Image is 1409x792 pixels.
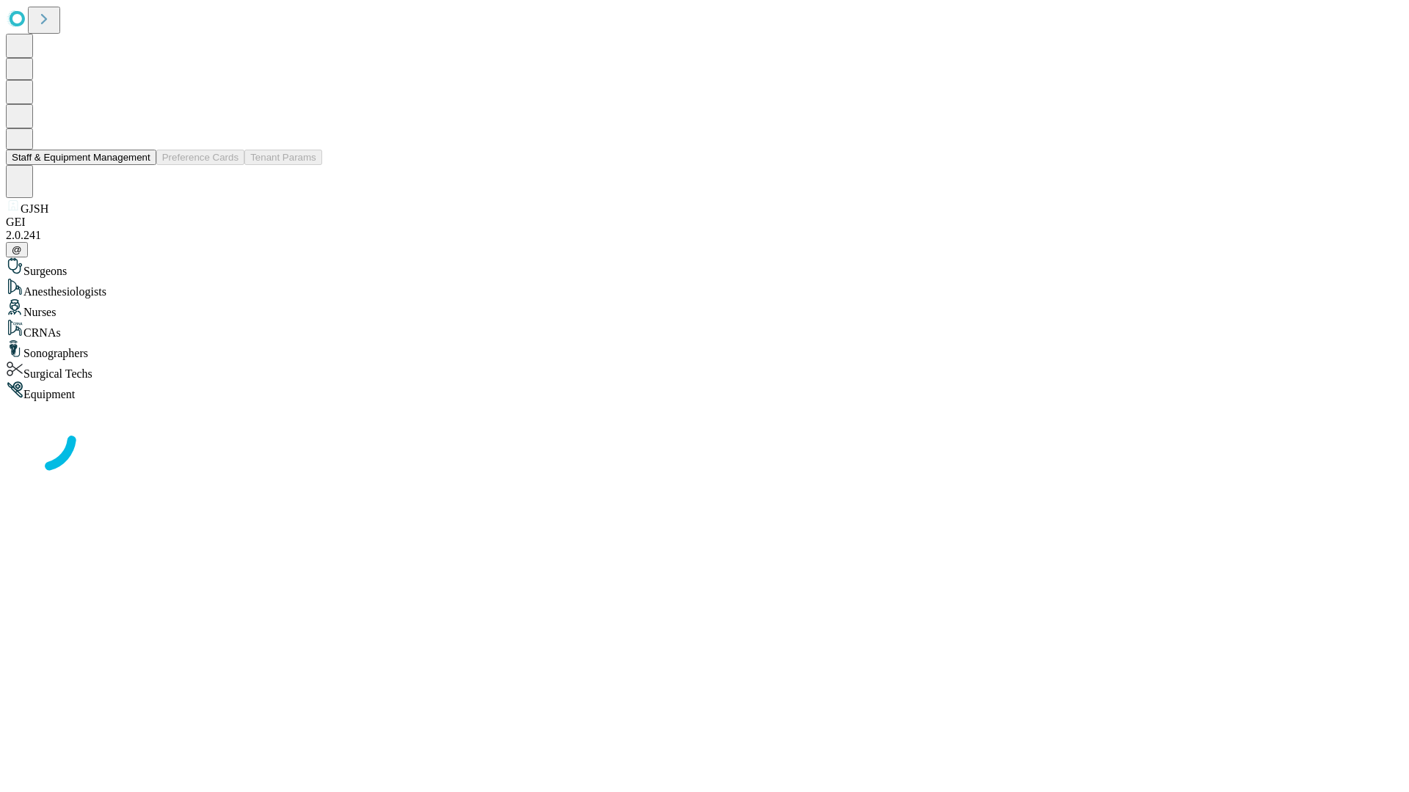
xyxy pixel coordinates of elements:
[6,360,1403,381] div: Surgical Techs
[12,244,22,255] span: @
[6,319,1403,340] div: CRNAs
[6,257,1403,278] div: Surgeons
[6,381,1403,401] div: Equipment
[244,150,322,165] button: Tenant Params
[6,229,1403,242] div: 2.0.241
[6,150,156,165] button: Staff & Equipment Management
[6,298,1403,319] div: Nurses
[21,202,48,215] span: GJSH
[156,150,244,165] button: Preference Cards
[6,242,28,257] button: @
[6,340,1403,360] div: Sonographers
[6,278,1403,298] div: Anesthesiologists
[6,216,1403,229] div: GEI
